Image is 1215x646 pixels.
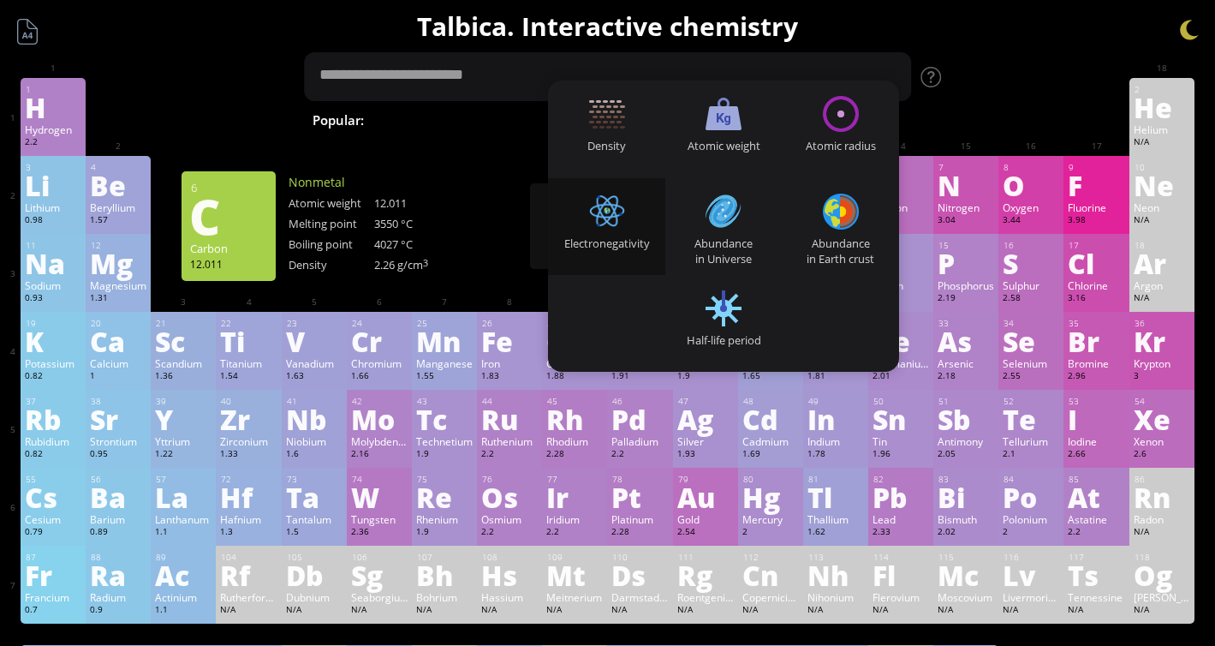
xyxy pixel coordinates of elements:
div: 9 [1069,162,1124,173]
div: 2 [742,526,799,540]
div: 1 [26,84,81,95]
div: 109 [547,552,603,563]
div: 2.2 [481,526,538,540]
div: 38 [91,396,146,407]
div: 52 [1004,396,1059,407]
div: 21 [156,318,211,329]
div: 2 [1003,526,1059,540]
div: Xe [1134,405,1190,433]
div: At [1068,483,1124,511]
div: Be [90,171,146,199]
div: 0.93 [25,292,81,306]
div: Manganese [416,356,473,370]
div: 24 [352,318,408,329]
div: Ir [546,483,603,511]
div: Krypton [1134,356,1190,370]
div: Gold [677,512,734,526]
div: Atomic weight [665,138,783,153]
div: Popular: [313,110,377,133]
div: N [938,171,994,199]
div: Ta [286,483,342,511]
div: Strontium [90,434,146,448]
div: Germanium [873,356,929,370]
div: Co [546,327,603,355]
div: 89 [156,552,211,563]
div: 2.01 [873,370,929,384]
div: 1.9 [416,526,473,540]
div: 1.65 [742,370,799,384]
div: Ruthenium [481,434,538,448]
div: 76 [482,474,538,485]
div: 19 [26,318,81,329]
div: Tantalum [286,512,342,526]
div: Lanthanum [155,512,211,526]
div: Calcium [90,356,146,370]
div: Astatine [1068,512,1124,526]
div: 12 [91,240,146,251]
div: 88 [91,552,146,563]
div: Boiling point [289,236,374,252]
div: 2.28 [611,526,668,540]
div: Nonmetal [289,174,460,190]
div: Ru [481,405,538,433]
div: 79 [678,474,734,485]
div: Ne [1134,171,1190,199]
div: 86 [1135,474,1190,485]
div: 104 [221,552,277,563]
div: 0.82 [25,448,81,462]
div: 2.16 [351,448,408,462]
div: 6 [873,162,929,173]
div: 53 [1069,396,1124,407]
div: Silver [677,434,734,448]
div: Y [155,405,211,433]
div: 1.6 [286,448,342,462]
div: 34 [1004,318,1059,329]
div: F [1068,171,1124,199]
div: Hf [220,483,277,511]
div: Abundance in Earth crust [783,236,900,266]
div: Zr [220,405,277,433]
div: 54 [1135,396,1190,407]
div: Mercury [742,512,799,526]
div: 39 [156,396,211,407]
div: W [351,483,408,511]
div: Iron [481,356,538,370]
div: I [1068,405,1124,433]
div: V [286,327,342,355]
div: 12.011 [190,257,267,271]
div: 1.3 [220,526,277,540]
div: Chromium [351,356,408,370]
div: Technetium [416,434,473,448]
div: 1.66 [351,370,408,384]
div: S [1003,249,1059,277]
div: Barium [90,512,146,526]
div: 2.2 [611,448,668,462]
div: 82 [873,474,929,485]
div: He [1134,93,1190,121]
div: Hafnium [220,512,277,526]
div: N/A [1134,214,1190,228]
div: H [25,93,81,121]
div: Rh [546,405,603,433]
div: Vanadium [286,356,342,370]
div: 1.55 [416,370,473,384]
div: Phosphorus [938,278,994,292]
div: 2.54 [677,526,734,540]
div: 80 [743,474,799,485]
div: 23 [287,318,342,329]
div: 78 [612,474,668,485]
div: Bromine [1068,356,1124,370]
div: 105 [287,552,342,563]
div: Radon [1134,512,1190,526]
div: Platinum [611,512,668,526]
div: 74 [352,474,408,485]
div: 2.26 g/cm [374,257,460,272]
div: Pb [873,483,929,511]
div: 2.28 [546,448,603,462]
div: 73 [287,474,342,485]
div: In [807,405,864,433]
div: Carbon [190,241,267,256]
div: Ti [220,327,277,355]
div: 1.93 [677,448,734,462]
div: 3550 °C [374,216,460,231]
